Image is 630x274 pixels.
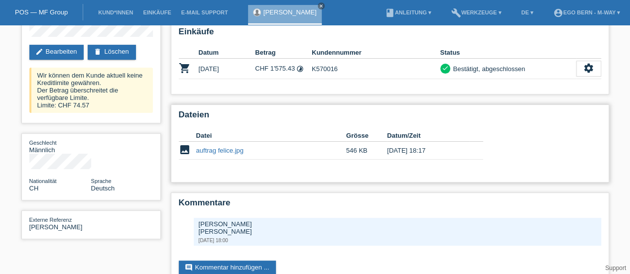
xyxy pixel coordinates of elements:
[387,142,469,160] td: [DATE] 18:17
[346,142,387,160] td: 546 KB
[88,45,135,60] a: deleteLöschen
[199,59,255,79] td: [DATE]
[196,147,244,154] a: auftrag felice.jpg
[29,140,57,146] span: Geschlecht
[29,45,84,60] a: editBearbeiten
[583,63,594,74] i: settings
[29,68,153,113] div: Wir können dem Kunde aktuell keine Kreditlimite gewähren. Der Betrag überschreitet die verfügbare...
[29,216,91,231] div: [PERSON_NAME]
[91,184,115,192] span: Deutsch
[319,3,324,8] i: close
[179,144,191,156] i: image
[605,265,626,272] a: Support
[199,220,596,235] div: [PERSON_NAME] [PERSON_NAME]
[387,130,469,142] th: Datum/Zeit
[179,27,601,42] h2: Einkäufe
[380,9,436,15] a: bookAnleitung ▾
[15,8,68,16] a: POS — MF Group
[442,65,449,72] i: check
[385,8,395,18] i: book
[199,47,255,59] th: Datum
[179,62,191,74] i: POSP00027386
[312,59,440,79] td: K570016
[179,198,601,213] h2: Kommentare
[29,139,91,154] div: Männlich
[179,110,601,125] h2: Dateien
[29,178,57,184] span: Nationalität
[255,59,312,79] td: CHF 1'575.43
[255,47,312,59] th: Betrag
[346,130,387,142] th: Grösse
[318,2,325,9] a: close
[196,130,346,142] th: Datei
[91,178,112,184] span: Sprache
[451,8,461,18] i: build
[199,238,596,243] div: [DATE] 18:00
[440,47,576,59] th: Status
[93,9,138,15] a: Kund*innen
[185,264,193,272] i: comment
[29,217,72,223] span: Externe Referenz
[548,9,625,15] a: account_circleEGO Bern - m-way ▾
[94,48,102,56] i: delete
[553,8,563,18] i: account_circle
[29,184,39,192] span: Schweiz
[450,64,525,74] div: Bestätigt, abgeschlossen
[138,9,176,15] a: Einkäufe
[446,9,506,15] a: buildWerkzeuge ▾
[176,9,233,15] a: E-Mail Support
[296,65,304,73] i: Fixe Raten (24 Raten)
[516,9,538,15] a: DE ▾
[312,47,440,59] th: Kundennummer
[35,48,43,56] i: edit
[263,8,317,16] a: [PERSON_NAME]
